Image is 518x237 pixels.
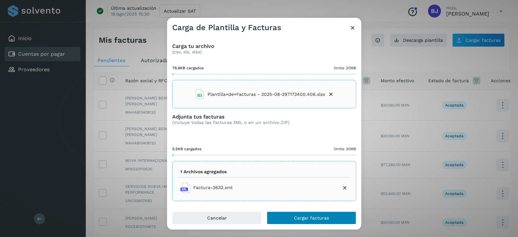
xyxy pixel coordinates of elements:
[267,211,356,224] button: Cargar facturas
[334,65,356,71] span: límite 30MB
[208,91,325,98] span: Plantilla+de+Facturas - 2025-08-29T173400.406.xlsx
[172,49,356,55] p: (csv, xls, xlsx)
[294,216,329,220] span: Cargar facturas
[172,43,356,49] h3: Carga tu archivo
[172,23,281,32] h3: Carga de Plantilla y Facturas
[180,169,227,175] p: 1 Archivos agregados
[334,146,356,152] span: límite 30MB
[172,65,204,71] span: 78.8KB cargados
[172,120,289,125] p: (Incluye todas las facturas XML o en un archivo ZIP)
[207,216,227,220] span: Cancelar
[193,184,232,191] span: Factura-3632.xml
[172,211,262,224] button: Cancelar
[172,146,201,152] span: 5.5KB cargados
[172,114,289,120] h3: Adjunta tus facturas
